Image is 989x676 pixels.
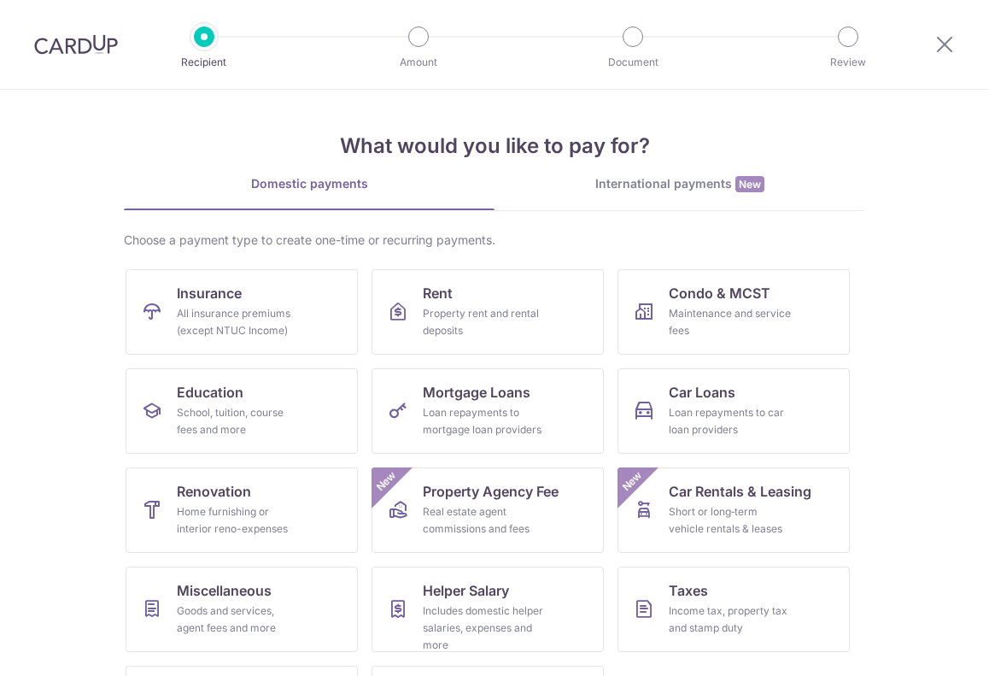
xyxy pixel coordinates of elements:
[880,625,972,667] iframe: Opens a widget where you can find more information
[372,567,604,652] a: Helper SalaryIncludes domestic helper salaries, expenses and more
[618,467,647,496] span: New
[372,467,604,553] a: Property Agency FeeReal estate agent commissions and feesNew
[617,467,850,553] a: Car Rentals & LeasingShort or long‑term vehicle rentals & leasesNew
[423,382,530,403] span: Mortgage Loans
[177,305,300,339] div: All insurance premiums (except NTUC Income)
[34,34,118,55] img: CardUp
[669,580,708,601] span: Taxes
[423,404,546,438] div: Loan repayments to mortgage loan providers
[124,131,865,162] h4: What would you like to pay for?
[494,175,865,193] div: International payments
[177,481,251,502] span: Renovation
[785,54,911,71] p: Review
[126,368,358,454] a: EducationSchool, tuition, course fees and more
[617,567,850,652] a: TaxesIncome tax, property tax and stamp duty
[669,404,792,438] div: Loan repayments to car loan providers
[669,603,792,637] div: Income tax, property tax and stamp duty
[372,467,401,496] span: New
[177,404,300,438] div: School, tuition, course fees and more
[423,603,546,654] div: Includes domestic helper salaries, expenses and more
[617,269,850,355] a: Condo & MCSTMaintenance and service fees
[177,283,242,303] span: Insurance
[570,54,696,71] p: Document
[355,54,482,71] p: Amount
[423,503,546,538] div: Real estate agent commissions and fees
[423,580,509,601] span: Helper Salary
[423,283,453,303] span: Rent
[372,368,604,454] a: Mortgage LoansLoan repayments to mortgage loan providers
[669,481,811,502] span: Car Rentals & Leasing
[126,269,358,355] a: InsuranceAll insurance premiums (except NTUC Income)
[141,54,267,71] p: Recipient
[177,580,272,601] span: Miscellaneous
[124,232,865,249] div: Choose a payment type to create one-time or recurring payments.
[669,283,770,303] span: Condo & MCST
[126,467,358,553] a: RenovationHome furnishing or interior reno-expenses
[423,481,559,502] span: Property Agency Fee
[735,176,764,192] span: New
[669,382,735,403] span: Car Loans
[126,567,358,652] a: MiscellaneousGoods and services, agent fees and more
[124,175,494,192] div: Domestic payments
[177,503,300,538] div: Home furnishing or interior reno-expenses
[669,305,792,339] div: Maintenance and service fees
[177,603,300,637] div: Goods and services, agent fees and more
[177,382,243,403] span: Education
[617,368,850,454] a: Car LoansLoan repayments to car loan providers
[669,503,792,538] div: Short or long‑term vehicle rentals & leases
[372,269,604,355] a: RentProperty rent and rental deposits
[423,305,546,339] div: Property rent and rental deposits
